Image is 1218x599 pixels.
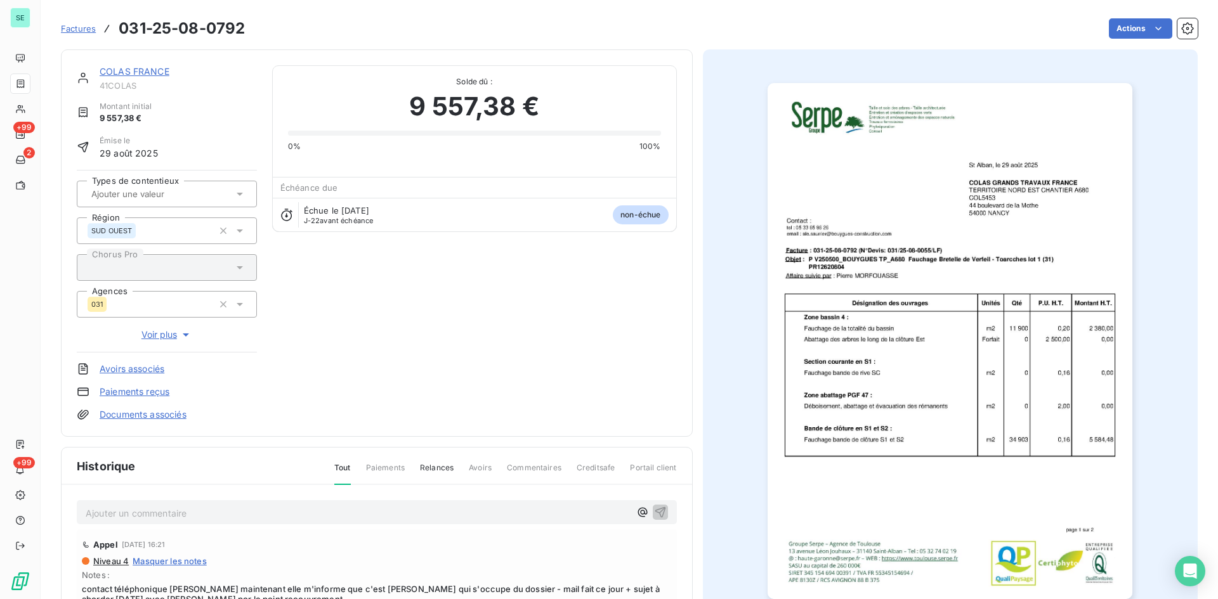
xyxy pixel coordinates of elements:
span: 9 557,38 € [100,112,152,125]
input: Ajouter une valeur [90,188,218,200]
span: 9 557,38 € [409,87,539,126]
a: Paiements reçus [100,385,169,398]
span: SUD OUEST [91,227,132,235]
span: non-échue [613,205,668,224]
span: [DATE] 16:21 [122,541,166,548]
div: Open Intercom Messenger [1175,556,1205,586]
span: 100% [639,141,661,152]
span: Échéance due [280,183,338,193]
span: Émise le [100,135,158,146]
a: Factures [61,22,96,35]
img: invoice_thumbnail [768,83,1132,599]
span: Notes : [82,570,672,580]
span: Tout [334,462,351,485]
span: Commentaires [507,462,561,484]
a: COLAS FRANCE [100,66,169,77]
span: 41COLAS [100,81,257,91]
a: Documents associés [100,408,187,421]
span: Historique [77,458,136,475]
span: 29 août 2025 [100,146,158,160]
div: SE [10,8,30,28]
span: 031 [91,300,103,308]
a: Avoirs associés [100,363,164,375]
img: Logo LeanPay [10,571,30,591]
span: avant échéance [304,217,374,224]
span: Avoirs [469,462,492,484]
button: Actions [1109,18,1172,39]
span: 0% [288,141,301,152]
span: Paiements [366,462,405,484]
span: Solde dû : [288,76,661,87]
span: J-22 [304,216,320,225]
h3: 031-25-08-0792 [119,17,245,40]
span: +99 [13,457,35,468]
span: 2 [23,147,35,158]
span: +99 [13,122,35,133]
span: Portail client [630,462,676,484]
span: Montant initial [100,101,152,112]
span: Appel [93,539,118,550]
span: Masquer les notes [133,556,207,566]
span: Factures [61,23,96,34]
span: Relances [420,462,454,484]
span: Creditsafe [577,462,615,484]
button: Voir plus [77,328,257,342]
span: Voir plus [141,328,192,341]
span: Niveau 4 [92,556,129,566]
span: Échue le [DATE] [304,205,369,216]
